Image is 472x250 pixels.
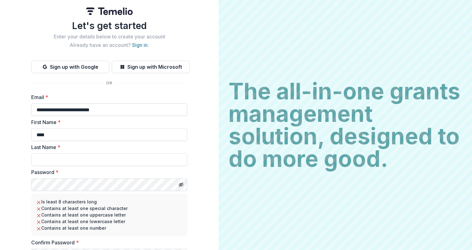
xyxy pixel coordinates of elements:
li: Contains at least one number [36,225,182,231]
button: Sign up with Microsoft [112,61,190,73]
h1: Let's get started [31,20,187,31]
img: Temelio [86,7,133,15]
label: Email [31,93,184,101]
label: Password [31,168,184,176]
a: Sign in [132,42,148,48]
label: Confirm Password [31,239,184,246]
li: Contains at least one uppercase letter [36,212,182,218]
button: Sign up with Google [31,61,109,73]
h2: Already have an account? . [31,42,187,48]
h2: Enter your details below to create your account [31,34,187,40]
li: Contains at least one special character [36,205,182,212]
button: Toggle password visibility [176,180,186,190]
li: Is least 8 characters long [36,198,182,205]
label: Last Name [31,143,184,151]
li: Contains at least one lowercase letter [36,218,182,225]
label: First Name [31,118,184,126]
